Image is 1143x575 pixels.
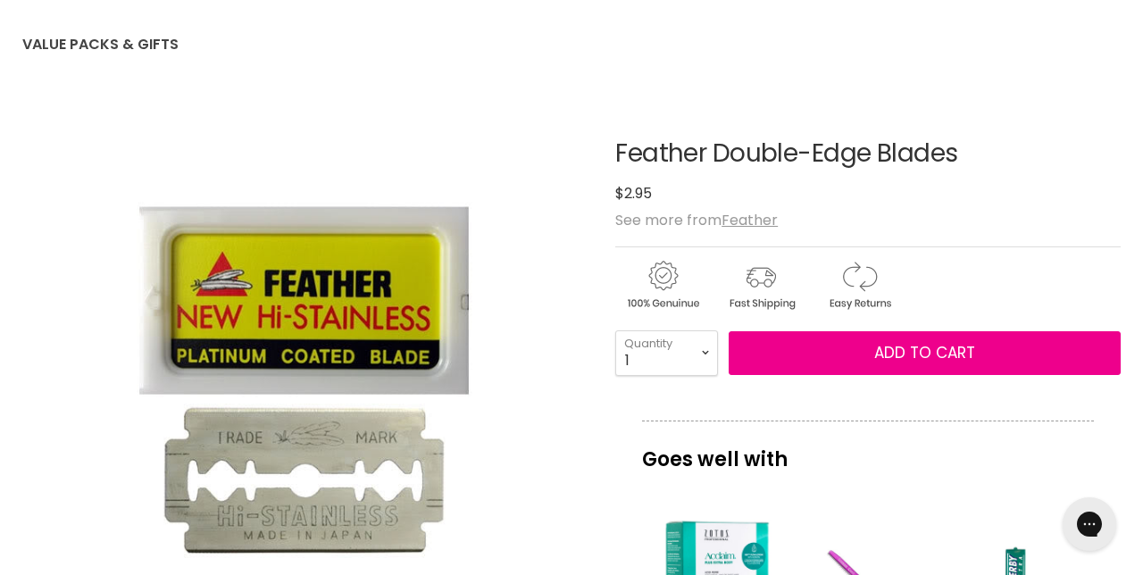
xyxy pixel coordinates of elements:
[615,183,652,204] span: $2.95
[642,421,1094,479] p: Goes well with
[1054,491,1125,557] iframe: Gorgias live chat messenger
[615,140,1121,168] h1: Feather Double-Edge Blades
[812,258,906,312] img: returns.gif
[9,26,192,63] a: Value Packs & Gifts
[615,210,778,230] span: See more from
[722,210,778,230] a: Feather
[615,330,718,375] select: Quantity
[729,331,1121,376] button: Add to cart
[713,258,808,312] img: shipping.gif
[615,258,710,312] img: genuine.gif
[874,342,975,363] span: Add to cart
